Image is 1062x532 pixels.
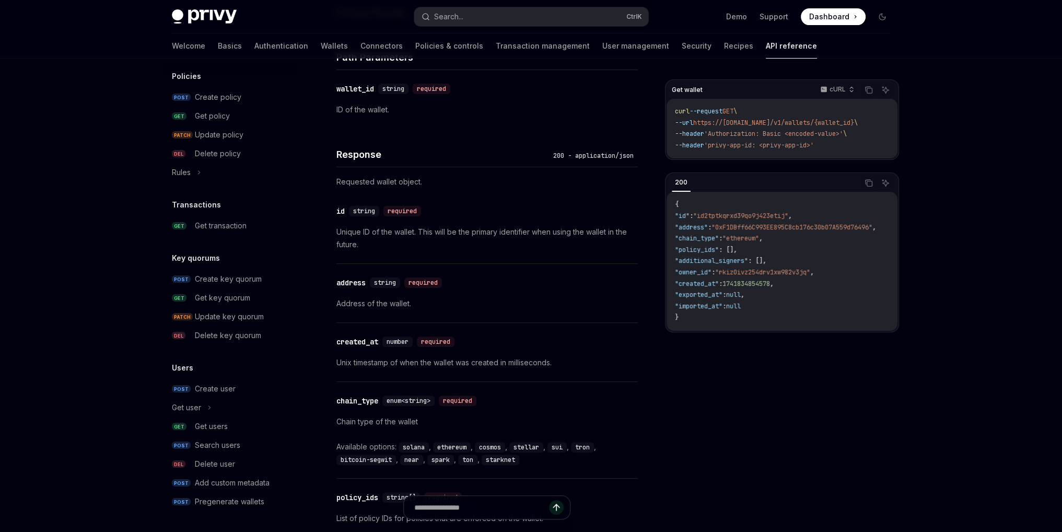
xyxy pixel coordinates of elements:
[475,441,509,453] div: ,
[770,280,774,288] span: ,
[164,307,297,326] a: PATCHUpdate key quorum
[172,131,193,139] span: PATCH
[164,455,297,473] a: DELDelete user
[172,9,237,24] img: dark logo
[434,10,463,23] div: Search...
[693,119,854,127] span: https://[DOMAIN_NAME]/v1/wallets/{wallet_id}
[336,103,638,116] p: ID of the wallet.
[172,385,191,393] span: POST
[682,33,711,59] a: Security
[719,234,722,242] span: :
[675,280,719,288] span: "created_at"
[675,313,679,321] span: }
[547,441,571,453] div: ,
[254,33,308,59] a: Authentication
[172,94,191,101] span: POST
[195,458,235,470] div: Delete user
[172,498,191,506] span: POST
[336,492,378,503] div: policy_ids
[417,337,454,347] div: required
[195,273,262,285] div: Create key quorum
[547,442,567,453] code: sui
[164,216,297,235] a: GETGet transaction
[336,337,378,347] div: created_at
[164,417,297,436] a: GETGet users
[172,460,185,468] span: DEL
[172,33,205,59] a: Welcome
[672,176,691,189] div: 200
[549,151,638,161] div: 200 - application/json
[399,442,429,453] code: solana
[874,8,891,25] button: Toggle dark mode
[172,423,186,431] span: GET
[433,441,475,453] div: ,
[218,33,242,59] a: Basics
[675,107,690,115] span: curl
[424,492,462,503] div: required
[675,212,690,220] span: "id"
[413,84,450,94] div: required
[172,332,185,340] span: DEL
[741,291,744,299] span: ,
[374,279,396,287] span: string
[195,420,228,433] div: Get users
[195,439,240,452] div: Search users
[854,119,858,127] span: \
[400,453,427,466] div: ,
[726,291,741,299] span: null
[690,107,722,115] span: --request
[571,442,594,453] code: tron
[336,176,638,188] p: Requested wallet object.
[164,288,297,307] a: GETGet key quorum
[387,397,430,405] span: enum<string>
[195,129,243,141] div: Update policy
[336,441,638,466] div: Available options:
[719,280,722,288] span: :
[172,479,191,487] span: POST
[810,268,814,276] span: ,
[693,212,788,220] span: "id2tptkqrxd39qo9j423etij"
[336,277,366,288] div: address
[788,212,792,220] span: ,
[509,441,547,453] div: ,
[382,85,404,93] span: string
[726,302,741,310] span: null
[172,294,186,302] span: GET
[722,291,726,299] span: :
[164,473,297,492] a: POSTAdd custom metadata
[195,495,264,508] div: Pregenerate wallets
[360,33,403,59] a: Connectors
[872,223,876,232] span: ,
[879,176,892,190] button: Ask AI
[387,338,409,346] span: number
[427,453,458,466] div: ,
[195,110,230,122] div: Get policy
[427,455,454,465] code: spark
[172,166,191,179] div: Rules
[336,455,396,465] code: bitcoin-segwit
[509,442,543,453] code: stellar
[172,112,186,120] span: GET
[675,291,722,299] span: "exported_at"
[400,455,423,465] code: near
[172,222,186,230] span: GET
[475,442,505,453] code: cosmos
[164,270,297,288] a: POSTCreate key quorum
[414,7,648,26] button: Search...CtrlK
[675,257,748,265] span: "additional_signers"
[571,441,598,453] div: ,
[675,302,722,310] span: "imported_at"
[458,455,477,465] code: ton
[172,275,191,283] span: POST
[195,91,241,103] div: Create policy
[830,85,846,94] p: cURL
[195,147,241,160] div: Delete policy
[433,442,471,453] code: ethereum
[164,326,297,345] a: DELDelete key quorum
[675,246,719,254] span: "policy_ids"
[172,150,185,158] span: DEL
[336,297,638,310] p: Address of the wallet.
[711,268,715,276] span: :
[164,379,297,398] a: POSTCreate user
[172,199,221,211] h5: Transactions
